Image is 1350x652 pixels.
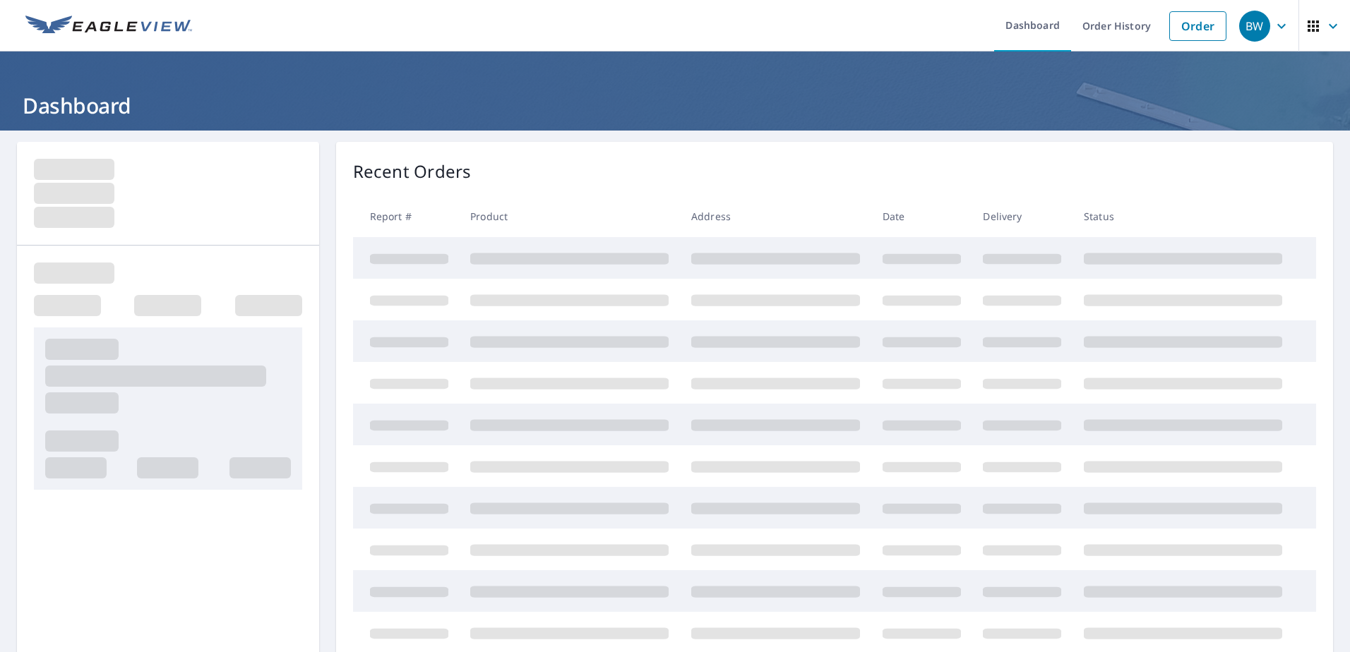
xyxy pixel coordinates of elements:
th: Status [1073,195,1294,237]
img: EV Logo [25,16,192,37]
th: Delivery [972,195,1073,237]
th: Date [871,195,972,237]
th: Address [680,195,871,237]
th: Report # [353,195,460,237]
div: BW [1239,11,1270,42]
h1: Dashboard [17,91,1333,120]
th: Product [459,195,680,237]
a: Order [1169,11,1226,41]
p: Recent Orders [353,159,472,184]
